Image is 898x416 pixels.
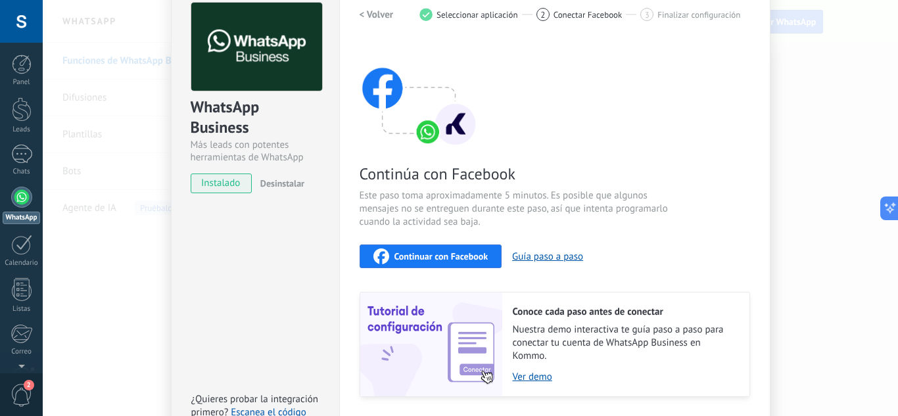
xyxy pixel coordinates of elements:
[24,380,34,390] span: 2
[437,10,518,20] span: Seleccionar aplicación
[360,42,478,147] img: connect with facebook
[3,212,40,224] div: WhatsApp
[191,173,251,193] span: instalado
[255,173,304,193] button: Desinstalar
[540,9,545,20] span: 2
[554,10,623,20] span: Conectar Facebook
[360,244,502,268] button: Continuar con Facebook
[513,371,736,383] a: Ver demo
[191,139,320,164] div: Más leads con potentes herramientas de WhatsApp
[360,3,394,26] button: < Volver
[513,306,736,318] h2: Conoce cada paso antes de conectar
[260,177,304,189] span: Desinstalar
[645,9,650,20] span: 3
[360,164,673,184] span: Continúa con Facebook
[657,10,740,20] span: Finalizar configuración
[191,97,320,139] div: WhatsApp Business
[3,78,41,87] div: Panel
[512,250,583,263] button: Guía paso a paso
[3,168,41,176] div: Chats
[3,348,41,356] div: Correo
[513,323,736,363] span: Nuestra demo interactiva te guía paso a paso para conectar tu cuenta de WhatsApp Business en Kommo.
[360,189,673,229] span: Este paso toma aproximadamente 5 minutos. Es posible que algunos mensajes no se entreguen durante...
[3,259,41,267] div: Calendario
[3,126,41,134] div: Leads
[394,252,488,261] span: Continuar con Facebook
[3,305,41,313] div: Listas
[191,3,322,91] img: logo_main.png
[360,9,394,21] h2: < Volver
